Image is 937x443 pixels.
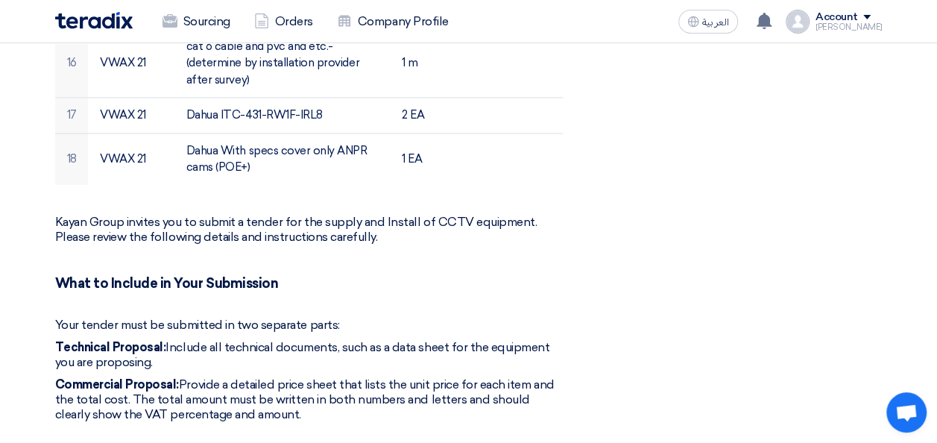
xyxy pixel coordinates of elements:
[390,28,476,98] td: 1 m
[886,392,927,433] div: Open chat
[242,5,325,38] a: Orders
[678,10,738,34] button: العربية
[55,215,563,245] p: Kayan Group invites you to submit a tender for the supply and Install of CCTV equipment. Please r...
[55,98,89,133] td: 17
[88,133,174,185] td: VWAX 21
[55,274,563,291] h3: What to Include in Your Submission
[55,12,133,29] img: Teradix logo
[174,28,390,98] td: cat 6 cable and pvc and etc.- (determine by installation provider after survey)
[815,23,883,31] div: [PERSON_NAME]
[702,17,729,28] span: العربية
[151,5,242,38] a: Sourcing
[55,377,563,421] p: Provide a detailed price sheet that lists the unit price for each item and the total cost. The to...
[55,133,89,185] td: 18
[55,28,89,98] td: 16
[786,10,810,34] img: profile_test.png
[390,133,476,185] td: 1 EA
[55,317,563,332] p: Your tender must be submitted in two separate parts:
[174,133,390,185] td: Dahua With specs cover only ANPR cams (POE+)
[88,28,174,98] td: VWAX 21
[174,98,390,133] td: Dahua ITC-431-RW1F-IRL8
[815,11,858,24] div: Account
[55,339,166,354] strong: Technical Proposal:
[55,377,179,391] strong: Commercial Proposal:
[325,5,461,38] a: Company Profile
[55,339,563,369] p: Include all technical documents, such as a data sheet for the equipment you are proposing.
[88,98,174,133] td: VWAX 21
[390,98,476,133] td: 2 EA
